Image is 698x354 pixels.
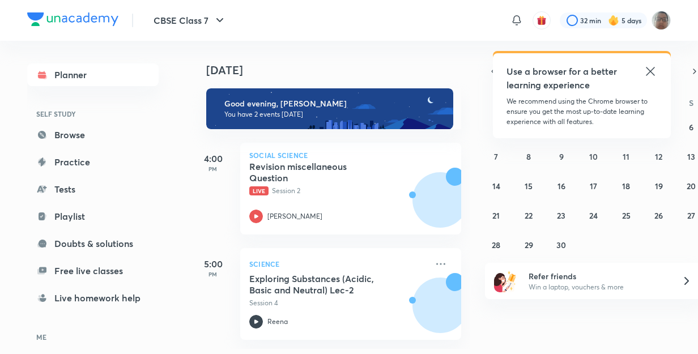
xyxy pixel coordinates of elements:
img: referral [494,270,517,292]
abbr: September 23, 2025 [557,210,565,221]
button: September 12, 2025 [650,147,668,165]
p: Win a laptop, vouchers & more [529,282,668,292]
button: September 28, 2025 [487,236,505,254]
button: September 10, 2025 [585,147,603,165]
h6: SELF STUDY [27,104,159,123]
h6: Refer friends [529,270,668,282]
abbr: September 18, 2025 [622,181,630,191]
img: streak [608,15,619,26]
abbr: September 11, 2025 [623,151,629,162]
p: We recommend using the Chrome browser to ensure you get the most up-to-date learning experience w... [507,96,657,127]
p: [PERSON_NAME] [267,211,322,221]
abbr: September 7, 2025 [494,151,498,162]
p: Reena [267,317,288,327]
button: September 23, 2025 [552,206,571,224]
abbr: September 25, 2025 [622,210,631,221]
abbr: September 16, 2025 [557,181,565,191]
abbr: September 20, 2025 [687,181,696,191]
p: PM [190,165,236,172]
abbr: September 29, 2025 [525,240,533,250]
abbr: September 28, 2025 [492,240,500,250]
p: Social Science [249,152,452,159]
button: avatar [533,11,551,29]
a: Doubts & solutions [27,232,159,255]
abbr: September 22, 2025 [525,210,533,221]
abbr: September 12, 2025 [655,151,662,162]
button: September 11, 2025 [617,147,635,165]
h6: Good evening, [PERSON_NAME] [224,99,443,109]
abbr: September 8, 2025 [526,151,531,162]
a: Live homework help [27,287,159,309]
a: Free live classes [27,259,159,282]
abbr: September 19, 2025 [655,181,663,191]
button: September 24, 2025 [585,206,603,224]
img: evening [206,88,453,129]
abbr: September 15, 2025 [525,181,533,191]
a: Playlist [27,205,159,228]
button: September 22, 2025 [520,206,538,224]
button: September 30, 2025 [552,236,571,254]
a: Company Logo [27,12,118,29]
img: avatar [537,15,547,25]
abbr: September 17, 2025 [590,181,597,191]
button: September 19, 2025 [650,177,668,195]
abbr: September 13, 2025 [687,151,695,162]
button: September 7, 2025 [487,147,505,165]
button: September 17, 2025 [585,177,603,195]
h5: 5:00 [190,257,236,271]
button: September 21, 2025 [487,206,505,224]
button: September 25, 2025 [617,206,635,224]
img: Vinayak Mishra [652,11,671,30]
abbr: Saturday [689,97,693,108]
button: September 29, 2025 [520,236,538,254]
abbr: September 30, 2025 [556,240,566,250]
abbr: September 6, 2025 [689,122,693,133]
p: Science [249,257,427,271]
button: September 8, 2025 [520,147,538,165]
h6: ME [27,327,159,347]
button: September 15, 2025 [520,177,538,195]
h5: 4:00 [190,152,236,165]
h4: [DATE] [206,63,473,77]
abbr: September 10, 2025 [589,151,598,162]
a: Practice [27,151,159,173]
abbr: September 24, 2025 [589,210,598,221]
a: Browse [27,123,159,146]
button: CBSE Class 7 [147,9,233,32]
p: PM [190,271,236,278]
abbr: September 14, 2025 [492,181,500,191]
span: Live [249,186,269,195]
abbr: September 21, 2025 [492,210,500,221]
button: September 9, 2025 [552,147,571,165]
p: Session 4 [249,298,427,308]
p: Session 2 [249,186,427,196]
abbr: September 9, 2025 [559,151,564,162]
h5: Use a browser for a better learning experience [507,65,619,92]
button: September 16, 2025 [552,177,571,195]
p: You have 2 events [DATE] [224,110,443,119]
abbr: September 26, 2025 [654,210,663,221]
h5: Revision miscellaneous Question [249,161,390,184]
img: Company Logo [27,12,118,26]
abbr: September 27, 2025 [687,210,695,221]
button: September 26, 2025 [650,206,668,224]
a: Tests [27,178,159,201]
button: September 18, 2025 [617,177,635,195]
a: Planner [27,63,159,86]
button: September 14, 2025 [487,177,505,195]
h5: Exploring Substances (Acidic, Basic and Neutral) Lec-2 [249,273,390,296]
